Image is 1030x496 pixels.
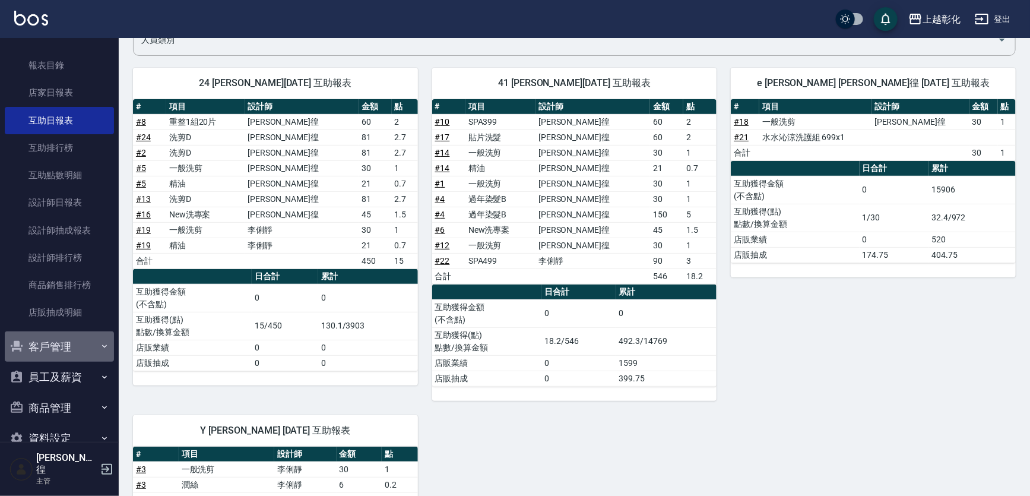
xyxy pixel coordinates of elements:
td: [PERSON_NAME]徨 [245,145,359,160]
span: Y [PERSON_NAME] [DATE] 互助報表 [147,425,404,437]
a: #4 [435,210,445,219]
td: 0 [318,340,418,355]
td: 0 [252,284,318,312]
th: 項目 [465,99,535,115]
td: 1/30 [860,204,929,232]
td: 合計 [432,268,465,284]
td: 81 [359,129,392,145]
td: 0 [541,299,616,327]
td: 2.7 [392,145,418,160]
td: 1.5 [392,207,418,222]
th: # [432,99,465,115]
td: 1 [683,176,717,191]
a: 設計師排行榜 [5,244,114,271]
td: 一般洗剪 [465,238,535,253]
td: 6 [337,477,382,492]
td: 0 [252,355,318,371]
a: 互助點數明細 [5,162,114,189]
button: save [874,7,898,31]
td: 李俐靜 [245,222,359,238]
td: 重整1組20片 [166,114,245,129]
td: 81 [359,191,392,207]
td: [PERSON_NAME]徨 [535,160,650,176]
td: 1.5 [683,222,717,238]
td: 18.2/546 [541,327,616,355]
td: 21 [359,176,392,191]
td: 1599 [616,355,717,371]
td: 過年染髮B [465,191,535,207]
a: 互助日報表 [5,107,114,134]
td: [PERSON_NAME]徨 [245,129,359,145]
td: 0 [318,355,418,371]
td: [PERSON_NAME]徨 [535,176,650,191]
td: 李俐靜 [274,462,337,477]
td: 洗剪D [166,191,245,207]
a: 商品銷售排行榜 [5,271,114,299]
td: 18.2 [683,268,717,284]
td: [PERSON_NAME]徨 [535,191,650,207]
th: 金額 [969,99,998,115]
td: 李俐靜 [274,477,337,492]
td: 520 [928,232,1016,247]
a: #3 [136,465,146,474]
button: 登出 [970,8,1016,30]
a: #6 [435,225,445,235]
td: [PERSON_NAME]徨 [245,114,359,129]
a: 設計師日報表 [5,189,114,216]
td: [PERSON_NAME]徨 [535,207,650,222]
td: New洗專案 [166,207,245,222]
button: 上越彰化 [904,7,965,31]
th: # [731,99,759,115]
th: # [133,447,179,462]
td: 店販業績 [133,340,252,355]
td: 互助獲得(點) 點數/換算金額 [432,327,542,355]
a: #8 [136,117,146,127]
td: 0 [318,284,418,312]
td: 2.7 [392,191,418,207]
td: 1 [392,222,418,238]
td: 互助獲得金額 (不含點) [432,299,542,327]
th: 點 [392,99,418,115]
div: 上越彰化 [923,12,961,27]
td: 1 [382,462,417,477]
span: 41 [PERSON_NAME][DATE] 互助報表 [446,77,703,89]
td: 一般洗剪 [759,114,871,129]
td: [PERSON_NAME]徨 [245,160,359,176]
td: 1 [998,114,1016,129]
td: 30 [650,145,683,160]
a: 店販抽成明細 [5,299,114,326]
td: 一般洗剪 [465,145,535,160]
td: 李俐靜 [245,238,359,253]
td: [PERSON_NAME]徨 [245,191,359,207]
th: 累計 [318,269,418,285]
button: Open [993,30,1012,49]
td: 15/450 [252,312,318,340]
th: 累計 [928,161,1016,176]
th: 設計師 [535,99,650,115]
th: 金額 [359,99,392,115]
td: 21 [359,238,392,253]
td: 0.2 [382,477,417,492]
td: 合計 [133,253,166,268]
td: [PERSON_NAME]徨 [535,238,650,253]
a: #3 [136,480,146,489]
td: 2.7 [392,129,418,145]
td: 一般洗剪 [179,462,274,477]
th: 點 [683,99,717,115]
td: 0 [541,371,616,386]
th: 點 [998,99,1016,115]
td: 互助獲得(點) 點數/換算金額 [731,204,859,232]
td: 精油 [166,176,245,191]
td: 2 [683,129,717,145]
td: 174.75 [860,247,929,263]
table: a dense table [432,99,717,285]
td: [PERSON_NAME]徨 [535,114,650,129]
td: 1 [683,191,717,207]
td: [PERSON_NAME]徨 [871,114,969,129]
td: 0 [616,299,717,327]
a: #4 [435,194,445,204]
th: 設計師 [871,99,969,115]
table: a dense table [432,285,717,387]
td: 潤絲 [179,477,274,492]
td: 30 [650,176,683,191]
